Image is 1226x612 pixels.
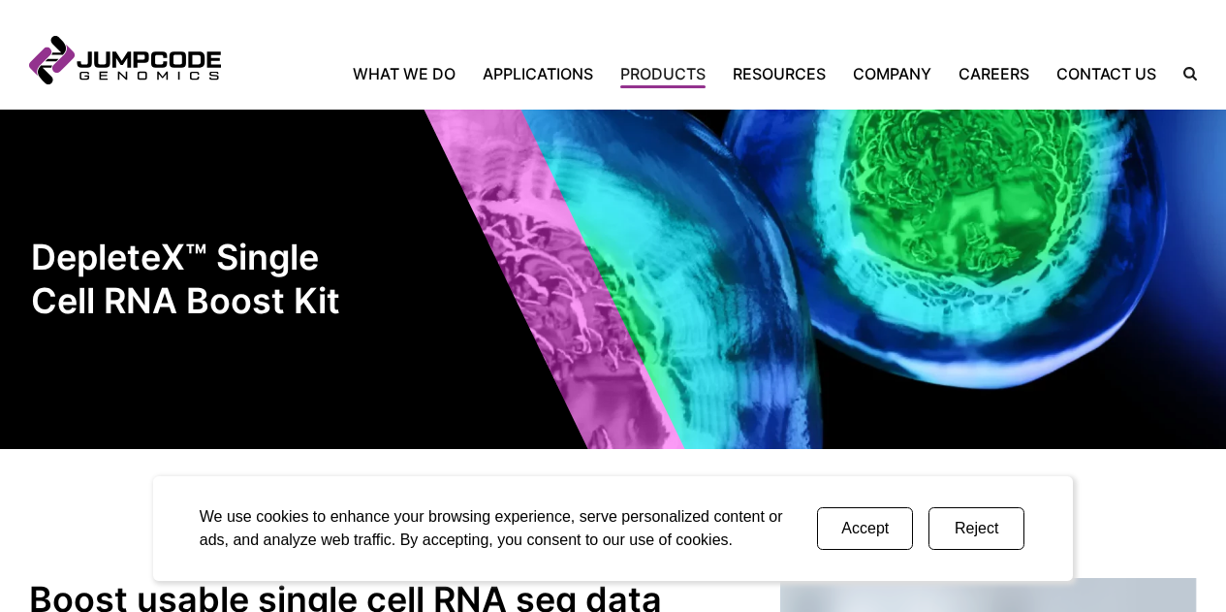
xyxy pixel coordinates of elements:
button: Accept [817,507,913,550]
a: Applications [469,62,607,85]
a: Contact Us [1043,62,1170,85]
a: Careers [945,62,1043,85]
nav: Primary Navigation [221,62,1170,85]
button: Reject [928,507,1024,550]
label: Search the site. [1170,67,1197,81]
a: Products [607,62,719,85]
a: What We Do [353,62,469,85]
a: Company [839,62,945,85]
span: We use cookies to enhance your browsing experience, serve personalized content or ads, and analyz... [200,508,783,548]
a: Resources [719,62,839,85]
h1: DepleteX™ Single Cell RNA Boost Kit [31,236,356,323]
